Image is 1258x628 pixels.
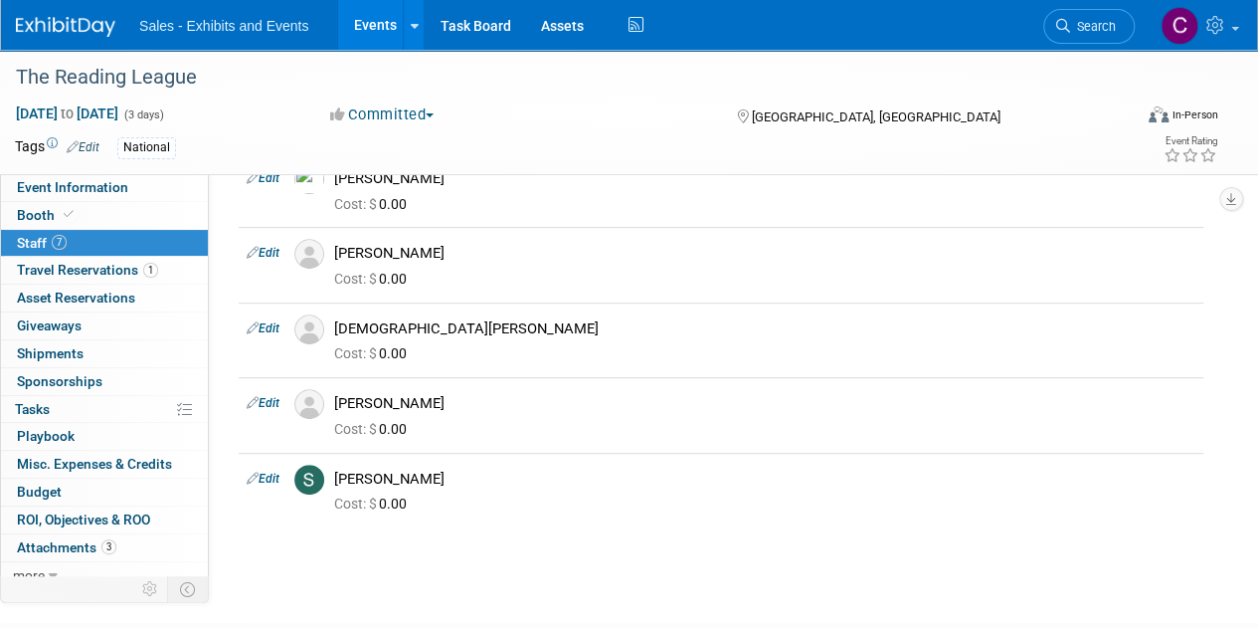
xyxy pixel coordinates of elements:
span: Playbook [17,428,75,444]
div: [PERSON_NAME] [334,394,1195,413]
td: Tags [15,136,99,159]
span: Booth [17,207,78,223]
span: Staff [17,235,67,251]
span: Budget [17,484,62,500]
img: S.jpg [294,465,324,495]
img: ExhibitDay [16,17,115,37]
span: [GEOGRAPHIC_DATA], [GEOGRAPHIC_DATA] [751,109,999,124]
a: Asset Reservations [1,285,208,312]
span: Cost: $ [334,421,379,437]
span: Misc. Expenses & Credits [17,456,172,472]
a: Event Information [1,174,208,201]
span: (3 days) [122,108,164,121]
span: more [13,567,45,583]
span: 0.00 [334,196,415,212]
div: [PERSON_NAME] [334,244,1195,263]
span: Attachments [17,539,116,555]
div: The Reading League [9,60,1116,96]
a: Sponsorships [1,368,208,395]
span: Asset Reservations [17,290,135,306]
a: Edit [247,246,279,260]
a: Search [1043,9,1135,44]
div: [DEMOGRAPHIC_DATA][PERSON_NAME] [334,319,1195,338]
a: Shipments [1,340,208,367]
span: [DATE] [DATE] [15,105,119,122]
span: 0.00 [334,345,415,361]
span: 0.00 [334,496,415,512]
span: Tasks [15,401,50,417]
img: Associate-Profile-5.png [294,239,324,269]
a: Misc. Expenses & Credits [1,451,208,478]
a: Playbook [1,423,208,450]
i: Booth reservation complete [64,209,74,220]
span: Search [1070,19,1116,34]
div: Event Rating [1164,136,1217,146]
a: Tasks [1,396,208,423]
a: Giveaways [1,313,208,339]
span: Event Information [17,179,128,195]
a: Travel Reservations1 [1,257,208,284]
span: 0.00 [334,421,415,437]
img: Format-Inperson.png [1149,106,1168,122]
a: Edit [67,140,99,154]
span: to [58,105,77,121]
div: [PERSON_NAME] [334,470,1195,489]
span: Sales - Exhibits and Events [139,18,308,34]
div: [PERSON_NAME] [334,169,1195,188]
span: 1 [143,263,158,278]
span: ROI, Objectives & ROO [17,512,150,527]
a: Staff7 [1,230,208,257]
img: Associate-Profile-5.png [294,389,324,419]
span: Cost: $ [334,196,379,212]
span: Cost: $ [334,345,379,361]
a: Edit [247,171,279,185]
a: Edit [247,321,279,335]
span: Cost: $ [334,496,379,512]
span: Sponsorships [17,373,102,389]
img: Christine Lurz [1161,7,1198,45]
a: Budget [1,479,208,506]
td: Personalize Event Tab Strip [133,576,168,602]
span: Giveaways [17,317,82,333]
button: Committed [323,105,442,125]
img: Associate-Profile-5.png [294,314,324,344]
span: Travel Reservations [17,262,158,278]
div: In-Person [1171,107,1218,122]
span: Cost: $ [334,271,379,287]
a: Edit [247,472,279,486]
span: 7 [52,235,67,250]
td: Toggle Event Tabs [168,576,209,602]
span: 3 [101,539,116,554]
a: Attachments3 [1,534,208,561]
div: Event Format [1042,104,1218,133]
a: Edit [247,396,279,410]
span: Shipments [17,345,84,361]
a: ROI, Objectives & ROO [1,507,208,533]
a: Booth [1,202,208,229]
div: National [117,137,176,158]
a: more [1,562,208,589]
span: 0.00 [334,271,415,287]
